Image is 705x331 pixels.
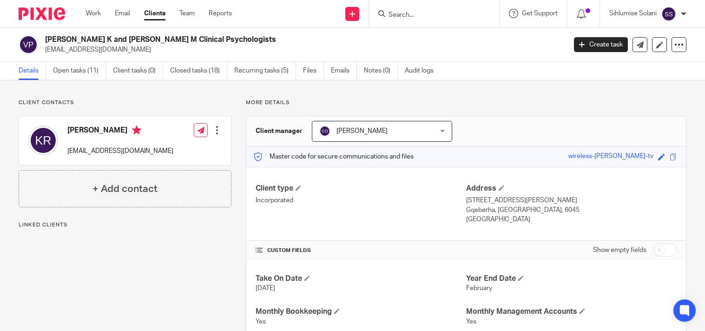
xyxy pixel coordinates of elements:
h4: Monthly Management Accounts [466,307,677,317]
p: Master code for secure communications and files [253,152,414,161]
a: Recurring tasks (5) [234,62,296,80]
h2: [PERSON_NAME] K and [PERSON_NAME] M Clinical Psychologists [45,35,457,45]
p: Client contacts [19,99,231,106]
a: Notes (0) [364,62,398,80]
img: svg%3E [661,7,676,21]
a: Team [179,9,195,18]
a: Clients [144,9,165,18]
h3: Client manager [256,126,303,136]
h4: + Add contact [92,182,158,196]
a: Emails [331,62,357,80]
a: Client tasks (0) [113,62,163,80]
input: Search [388,11,471,20]
p: [EMAIL_ADDRESS][DOMAIN_NAME] [45,45,560,54]
h4: CUSTOM FIELDS [256,247,466,254]
p: More details [246,99,686,106]
i: Primary [132,126,141,135]
p: Gqeberha, [GEOGRAPHIC_DATA], 6045 [466,205,677,215]
h4: Address [466,184,677,193]
img: svg%3E [319,126,330,137]
a: Closed tasks (18) [170,62,227,80]
h4: Monthly Bookkeeping [256,307,466,317]
span: [PERSON_NAME] [336,128,388,134]
a: Files [303,62,324,80]
img: Pixie [19,7,65,20]
img: svg%3E [28,126,58,155]
p: [STREET_ADDRESS][PERSON_NAME] [466,196,677,205]
p: Linked clients [19,221,231,229]
a: Email [115,9,130,18]
a: Reports [209,9,232,18]
span: [DATE] [256,285,275,291]
span: Yes [256,318,266,325]
img: svg%3E [19,35,38,54]
h4: Take On Date [256,274,466,284]
a: Audit logs [405,62,441,80]
h4: Year End Date [466,274,677,284]
a: Open tasks (11) [53,62,106,80]
div: wireless-[PERSON_NAME]-tv [568,152,653,162]
h4: Client type [256,184,466,193]
label: Show empty fields [593,245,646,255]
a: Details [19,62,46,80]
a: Create task [574,37,628,52]
p: [EMAIL_ADDRESS][DOMAIN_NAME] [67,146,173,156]
span: February [466,285,492,291]
span: Yes [466,318,476,325]
p: [GEOGRAPHIC_DATA] [466,215,677,224]
h4: [PERSON_NAME] [67,126,173,137]
p: Incorporated [256,196,466,205]
p: Sihlumise Solani [609,9,657,18]
span: Get Support [522,10,558,17]
a: Work [86,9,101,18]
